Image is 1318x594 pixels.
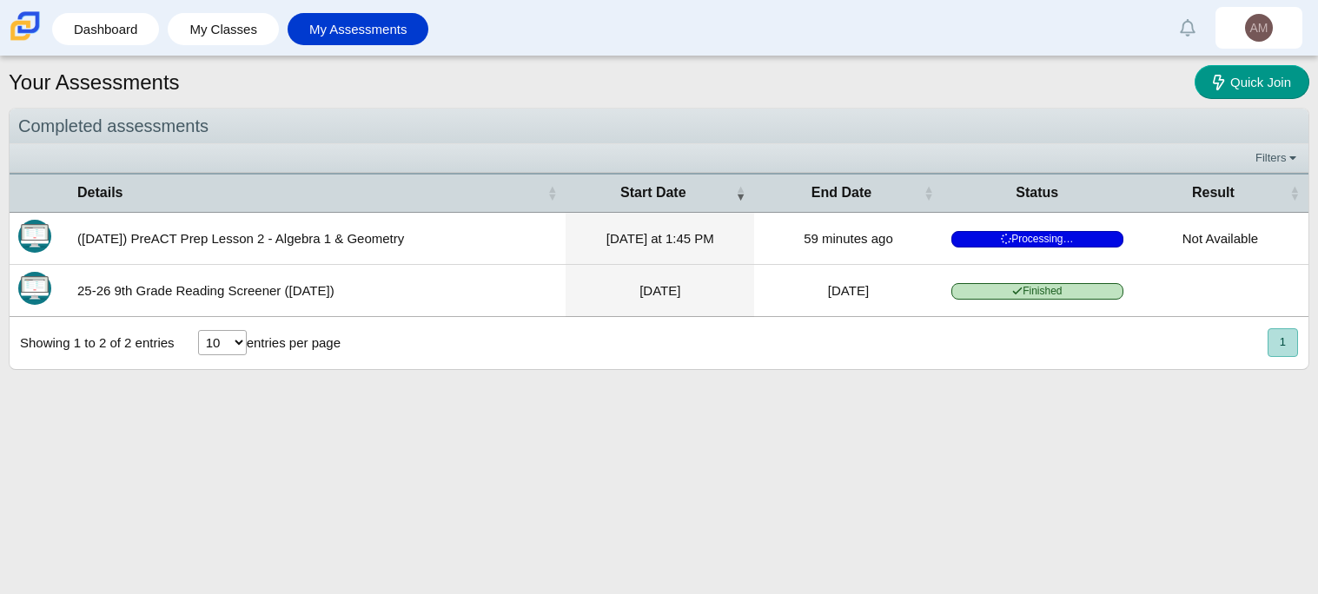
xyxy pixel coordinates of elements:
[1195,65,1309,99] a: Quick Join
[546,184,557,201] span: Details : Activate to sort
[735,184,745,201] span: Start Date : Activate to remove sorting
[10,317,175,369] div: Showing 1 to 2 of 2 entries
[1251,149,1304,167] a: Filters
[247,335,341,350] label: entries per page
[61,13,150,45] a: Dashboard
[924,184,934,201] span: End Date : Activate to sort
[7,32,43,47] a: Carmen School of Science & Technology
[296,13,421,45] a: My Assessments
[176,13,270,45] a: My Classes
[69,265,566,317] td: 25-26 9th Grade Reading Screener ([DATE])
[828,283,869,298] time: Aug 21, 2025 at 12:28 PM
[951,231,1123,247] span: Processing…
[10,109,1308,144] div: Completed assessments
[1289,184,1300,201] span: Result : Activate to sort
[1169,9,1207,47] a: Alerts
[18,272,51,305] img: Itembank
[763,183,920,202] span: End Date
[951,283,1123,300] span: Finished
[606,231,714,246] time: Sep 29, 2025 at 1:45 PM
[804,231,893,246] time: Sep 29, 2025 at 1:50 PM
[1266,328,1298,357] nav: pagination
[18,220,51,253] img: Itembank
[951,183,1123,202] span: Status
[1215,7,1302,49] a: AM
[639,283,680,298] time: Aug 21, 2025 at 11:48 AM
[7,8,43,44] img: Carmen School of Science & Technology
[77,183,543,202] span: Details
[9,68,180,97] h1: Your Assessments
[69,213,566,265] td: ([DATE]) PreACT Prep Lesson 2 - Algebra 1 & Geometry
[1141,183,1286,202] span: Result
[1268,328,1298,357] button: 1
[1230,75,1291,89] span: Quick Join
[1132,213,1308,265] td: Not Available
[574,183,732,202] span: Start Date
[1250,22,1268,34] span: AM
